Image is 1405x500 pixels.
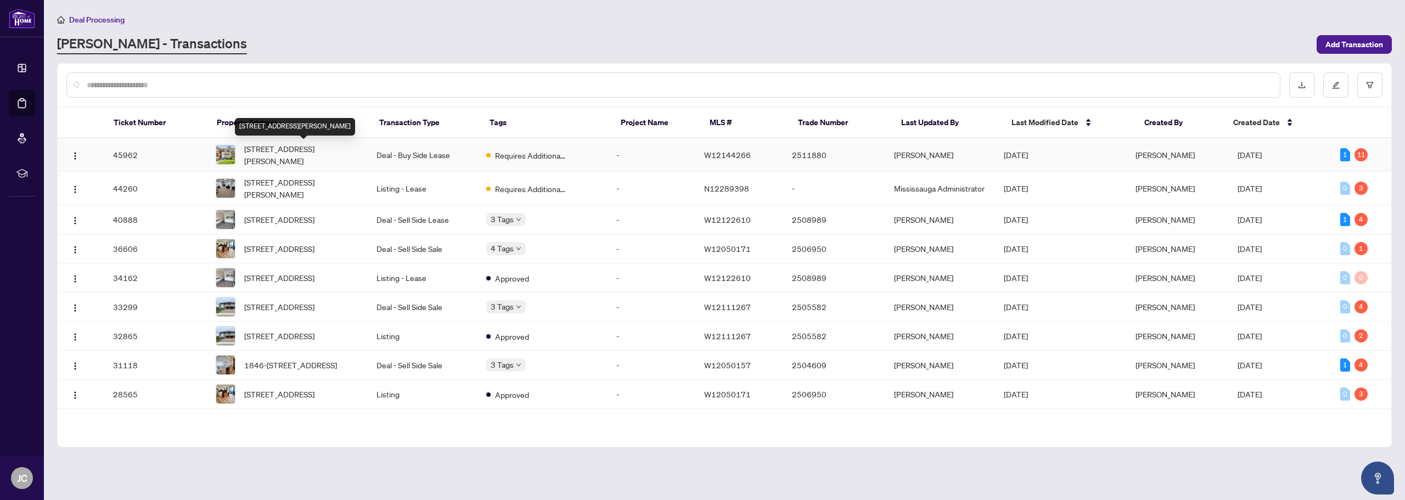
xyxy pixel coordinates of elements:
th: Trade Number [789,108,892,138]
span: down [516,304,521,310]
span: [DATE] [1004,302,1028,312]
span: Approved [495,389,529,401]
img: Logo [71,362,80,370]
td: 2506950 [783,380,886,409]
img: Logo [71,151,80,160]
div: 1 [1340,148,1350,161]
button: Logo [66,269,84,286]
td: 2505582 [783,322,886,351]
span: down [516,362,521,368]
span: Requires Additional Docs [495,149,566,161]
span: Approved [495,330,529,342]
img: logo [9,8,35,29]
span: [STREET_ADDRESS] [244,243,314,255]
button: Logo [66,385,84,403]
td: [PERSON_NAME] [885,138,995,172]
div: 0 [1340,329,1350,342]
th: Project Name [612,108,700,138]
td: 2511880 [783,138,886,172]
img: Logo [71,245,80,254]
td: 45962 [104,138,207,172]
span: [PERSON_NAME] [1136,302,1195,312]
td: [PERSON_NAME] [885,205,995,234]
span: [STREET_ADDRESS] [244,388,314,400]
td: Deal - Sell Side Lease [368,205,477,234]
span: [PERSON_NAME] [1136,215,1195,224]
button: Add Transaction [1317,35,1392,54]
td: [PERSON_NAME] [885,322,995,351]
div: 0 [1340,271,1350,284]
div: 4 [1355,213,1368,226]
td: Listing - Lease [368,263,477,293]
img: thumbnail-img [216,210,235,229]
img: thumbnail-img [216,327,235,345]
td: 34162 [104,263,207,293]
td: [PERSON_NAME] [885,409,995,492]
span: 3 Tags [491,213,514,226]
span: [PERSON_NAME] [1136,273,1195,283]
img: Logo [71,216,80,225]
td: [PERSON_NAME] [885,263,995,293]
td: - [608,293,695,322]
th: Tags [481,108,612,138]
img: thumbnail-img [216,268,235,287]
span: W12050157 [704,360,751,370]
td: Deal - Buy Side Lease [368,138,477,172]
td: Deal - Sell Side Sale [368,351,477,380]
td: Deal - Sell Side Sale [368,293,477,322]
td: 2504609 [783,409,886,492]
button: Open asap [1361,462,1394,495]
th: Created By [1136,108,1224,138]
span: [PERSON_NAME] [1136,389,1195,399]
td: [PERSON_NAME] [885,293,995,322]
span: W12144266 [704,150,751,160]
td: Listing [368,322,477,351]
td: - [608,380,695,409]
span: [STREET_ADDRESS][PERSON_NAME] [244,143,359,167]
img: Logo [71,185,80,194]
span: [DATE] [1238,360,1262,370]
img: thumbnail-img [216,179,235,198]
span: [PERSON_NAME] [1136,244,1195,254]
td: 28565 [104,380,207,409]
button: edit [1323,72,1348,98]
th: Last Updated By [892,108,1003,138]
td: - [608,172,695,205]
td: [PERSON_NAME] [885,351,995,380]
span: [DATE] [1004,331,1028,341]
div: 3 [1355,387,1368,401]
td: 40888 [104,205,207,234]
button: Logo [66,146,84,164]
td: 32865 [104,322,207,351]
span: download [1298,81,1306,89]
td: - [608,205,695,234]
th: Transaction Type [370,108,481,138]
span: down [516,246,521,251]
span: [STREET_ADDRESS] [244,330,314,342]
span: JC [17,470,27,486]
div: 0 [1340,387,1350,401]
div: 3 [1355,182,1368,195]
img: thumbnail-img [216,297,235,316]
span: W12111267 [704,331,751,341]
span: [STREET_ADDRESS] [244,214,314,226]
td: [PERSON_NAME] [885,380,995,409]
span: [DATE] [1004,360,1028,370]
span: [DATE] [1238,273,1262,283]
span: [DATE] [1004,273,1028,283]
button: Logo [66,211,84,228]
img: Logo [71,274,80,283]
button: Logo [66,179,84,197]
div: 1 [1340,358,1350,372]
td: 33299 [104,293,207,322]
td: - [608,263,695,293]
td: Deal - Sell Side Sale [368,234,477,263]
img: thumbnail-img [216,145,235,164]
span: Created Date [1233,116,1280,128]
button: Logo [66,327,84,345]
span: N12289398 [704,183,749,193]
span: [PERSON_NAME] [1136,331,1195,341]
div: 0 [1340,300,1350,313]
img: Logo [71,391,80,400]
th: Property Address [208,108,370,138]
